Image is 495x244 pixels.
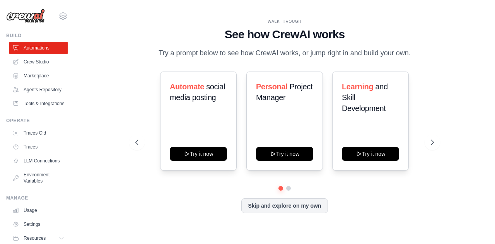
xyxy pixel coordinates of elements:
[9,42,68,54] a: Automations
[6,118,68,124] div: Operate
[24,235,46,241] span: Resources
[456,207,495,244] iframe: Chat Widget
[342,147,399,161] button: Try it now
[170,82,225,102] span: social media posting
[9,169,68,187] a: Environment Variables
[9,218,68,230] a: Settings
[9,84,68,96] a: Agents Repository
[9,141,68,153] a: Traces
[241,198,328,213] button: Skip and explore on my own
[135,27,434,41] h1: See how CrewAI works
[9,127,68,139] a: Traces Old
[256,147,313,161] button: Try it now
[256,82,287,91] span: Personal
[9,56,68,68] a: Crew Studio
[155,48,415,59] p: Try a prompt below to see how CrewAI works, or jump right in and build your own.
[6,9,45,24] img: Logo
[135,19,434,24] div: WALKTHROUGH
[342,82,388,113] span: and Skill Development
[170,147,227,161] button: Try it now
[6,32,68,39] div: Build
[9,97,68,110] a: Tools & Integrations
[256,82,312,102] span: Project Manager
[170,82,204,91] span: Automate
[342,82,373,91] span: Learning
[9,155,68,167] a: LLM Connections
[6,195,68,201] div: Manage
[9,70,68,82] a: Marketplace
[9,204,68,217] a: Usage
